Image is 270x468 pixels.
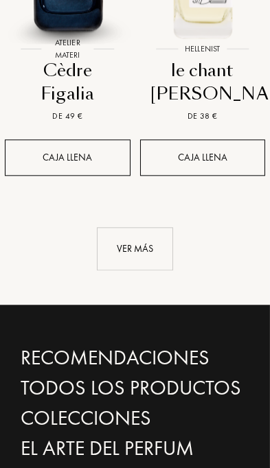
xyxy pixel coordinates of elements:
div: De 38 € [151,110,255,122]
a: El arte del perfum [21,436,249,460]
div: Caja llena [140,139,266,176]
a: Colecciones [21,406,249,430]
a: Recomendaciones [21,346,249,370]
div: De 49 € [16,110,120,122]
div: le chant [PERSON_NAME] [151,59,255,106]
div: Cèdre Figalia [16,59,120,106]
a: Todos los productos [21,376,249,400]
div: Caja llena [5,139,131,176]
div: Ver más [97,227,173,270]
